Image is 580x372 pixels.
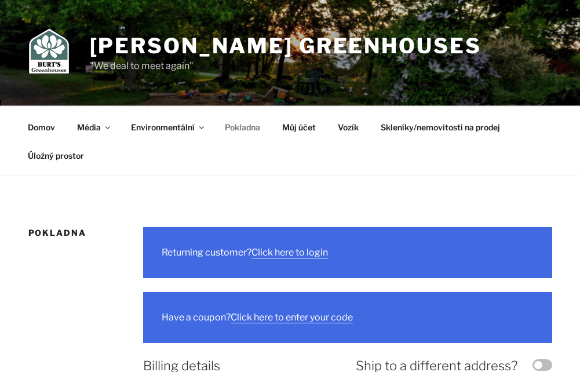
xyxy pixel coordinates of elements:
[90,59,481,73] p: "We deal to meet again"
[121,113,213,141] a: Environmentální
[67,113,119,141] a: Média
[18,141,94,170] a: Úložný prostor
[131,122,195,132] font: Environmentální
[28,227,112,239] h1: Pokladna
[215,113,271,141] a: Pokladna
[231,312,353,323] a: Enter your coupon code
[328,113,369,141] a: Vozík
[251,247,328,258] a: Click here to login
[371,113,510,141] a: Skleníky/nemovitosti na prodej
[272,113,326,141] a: Můj účet
[18,113,552,170] nav: Horní menu
[90,33,481,59] a: [PERSON_NAME] Greenhouses
[162,247,328,258] font: Returning customer?
[162,312,353,323] font: Have a coupon?
[77,122,101,132] font: Média
[28,28,70,74] img: Burt's Greenhouses
[18,113,65,141] a: Domov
